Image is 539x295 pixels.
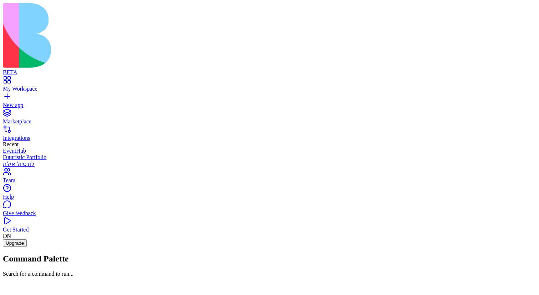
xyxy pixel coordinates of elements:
[3,128,536,141] a: Integrations
[3,227,536,233] div: Get Started
[3,112,536,125] a: Marketplace
[3,233,11,239] span: DN
[3,102,536,108] div: New app
[3,194,536,200] div: Help
[3,254,536,264] h2: Command Palette
[3,63,536,76] a: BETA
[3,148,536,154] a: EventHub
[3,96,536,108] a: New app
[3,204,536,217] a: Give feedback
[3,271,536,277] p: Search for a command to run...
[3,161,536,167] a: לוז טיול אילת
[3,239,27,247] button: Upgrade
[3,79,536,92] a: My Workspace
[3,3,289,68] img: logo
[3,154,536,161] a: Futuristic Portfolio
[3,171,536,184] a: Team
[3,240,27,246] a: Upgrade
[3,118,536,125] div: Marketplace
[3,220,536,233] a: Get Started
[3,69,536,76] div: BETA
[3,86,536,92] div: My Workspace
[3,187,536,200] a: Help
[3,141,19,147] span: Recent
[3,177,536,184] div: Team
[3,135,536,141] div: Integrations
[3,210,536,217] div: Give feedback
